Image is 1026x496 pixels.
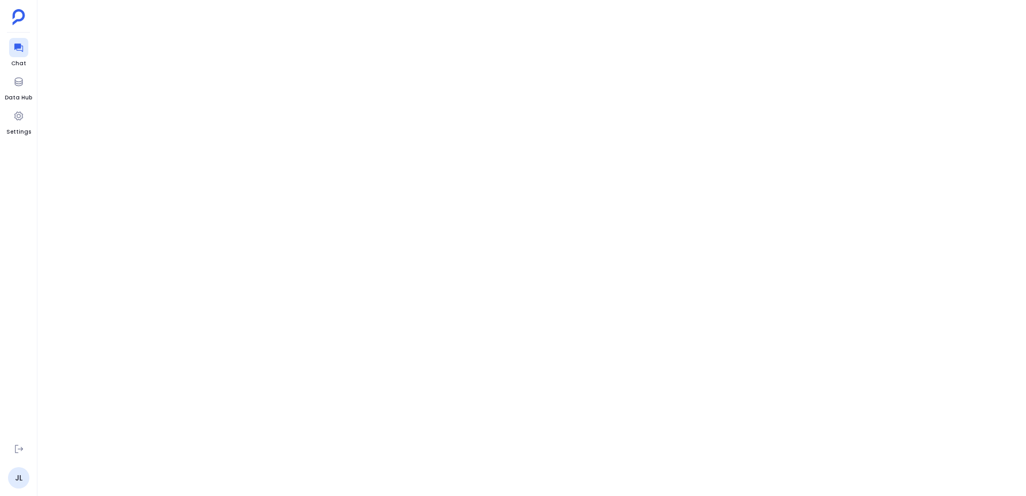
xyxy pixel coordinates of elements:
[12,9,25,25] img: petavue logo
[6,106,31,136] a: Settings
[9,38,28,68] a: Chat
[5,72,32,102] a: Data Hub
[6,128,31,136] span: Settings
[9,59,28,68] span: Chat
[5,94,32,102] span: Data Hub
[8,467,29,489] a: JL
